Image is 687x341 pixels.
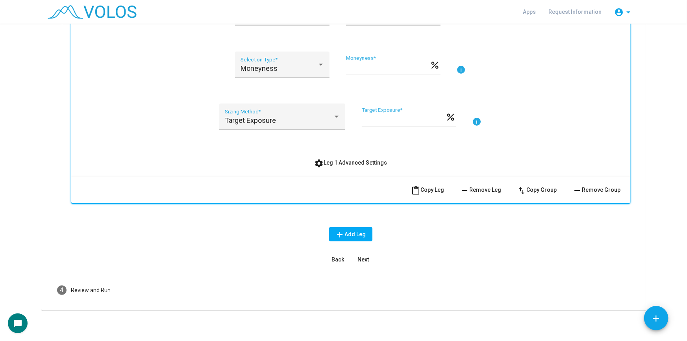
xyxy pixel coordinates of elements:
button: Back [326,252,351,267]
span: Request Information [549,9,602,15]
mat-icon: add [335,230,345,239]
mat-icon: arrow_drop_down [624,7,633,17]
mat-icon: info [472,117,482,126]
mat-icon: account_circle [615,7,624,17]
span: Next [357,256,369,263]
button: Remove Group [567,183,627,197]
span: Add Leg [335,231,366,237]
mat-icon: chat_bubble [13,319,22,328]
button: Copy Leg [405,183,451,197]
span: Back [332,256,344,263]
mat-icon: percent [430,59,441,69]
span: Target Exposure [225,116,276,124]
span: Leg 1 Advanced Settings [314,159,387,166]
div: Review and Run [71,286,111,295]
a: Apps [517,5,543,19]
mat-icon: info [457,65,466,74]
mat-icon: settings [314,159,324,168]
button: Add Leg [329,227,372,241]
span: Apps [523,9,536,15]
span: Copy Leg [411,187,444,193]
button: Next [351,252,376,267]
mat-icon: remove [573,186,582,195]
span: Copy Group [517,187,557,193]
span: 4 [60,286,63,294]
button: Remove Leg [454,183,508,197]
mat-icon: swap_vert [517,186,527,195]
mat-icon: percent [446,111,456,121]
mat-icon: remove [460,186,470,195]
a: Request Information [543,5,608,19]
button: Add icon [644,306,668,330]
span: Remove Group [573,187,621,193]
span: Moneyness [241,64,278,72]
button: Leg 1 Advanced Settings [308,156,393,170]
span: Remove Leg [460,187,502,193]
button: Copy Group [511,183,563,197]
mat-icon: content_paste [411,186,421,195]
mat-icon: add [651,313,661,324]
